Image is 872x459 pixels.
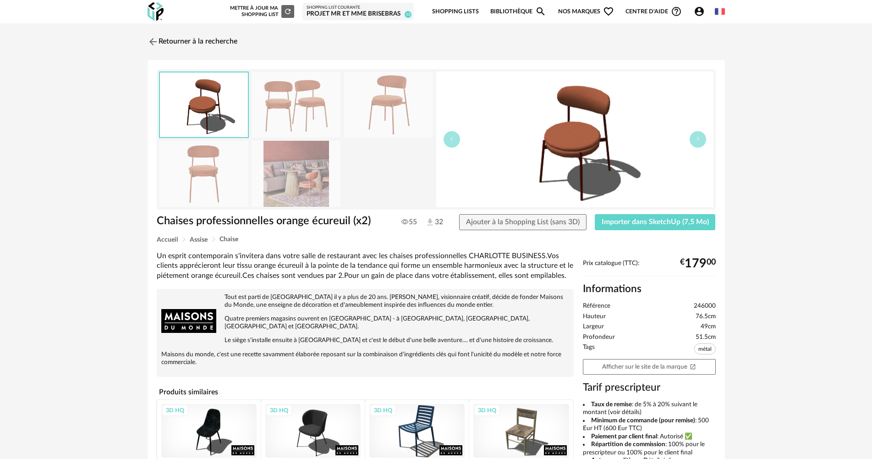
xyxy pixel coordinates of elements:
span: Magnify icon [535,6,546,17]
span: Référence [583,302,610,310]
button: Importer dans SketchUp (7,5 Mo) [595,214,716,231]
span: Chaise [219,236,238,243]
span: Importer dans SketchUp (7,5 Mo) [602,218,709,226]
span: Largeur [583,323,604,331]
span: 55 [401,217,417,227]
li: : de 5% à 20% suivant le montant (voir détails) [583,401,716,417]
a: Afficher sur le site de la marqueOpen In New icon [583,359,716,375]
button: Ajouter à la Shopping List (sans 3D) [459,214,587,231]
div: 3D HQ [266,404,292,416]
span: Nos marques [558,1,614,22]
span: 246000 [694,302,716,310]
a: Retourner à la recherche [148,32,237,52]
b: Répartition de commission [591,441,665,448]
img: svg+xml;base64,PHN2ZyB3aWR0aD0iMjQiIGhlaWdodD0iMjQiIHZpZXdCb3g9IjAgMCAyNCAyNCIgZmlsbD0ibm9uZSIgeG... [148,36,159,47]
span: 32 [425,217,442,227]
span: 49cm [701,323,716,331]
span: Hauteur [583,313,606,321]
img: thumbnail.png [160,72,248,137]
span: Accueil [157,237,178,243]
b: Paiement par client final [591,433,657,440]
div: € 00 [680,260,716,267]
h1: Chaises professionnelles orange écureuil (x2) [157,214,384,228]
span: Tags [583,343,595,357]
span: Profondeur [583,333,615,342]
li: : Autorisé ✅ [583,433,716,441]
img: thumbnail.png [436,72,713,207]
a: Shopping List courante projet Mr et Mme Brisebras 13 [307,5,410,18]
div: Shopping List courante [307,5,410,11]
p: Quatre premiers magasins ouvrent en [GEOGRAPHIC_DATA] - à [GEOGRAPHIC_DATA], [GEOGRAPHIC_DATA], [... [161,315,569,331]
b: Taux de remise [591,401,632,408]
span: Account Circle icon [694,6,709,17]
img: chaises-professionnelles-orange-ecureuil-x2-1000-10-0-246000_8.jpg [252,141,340,206]
div: 3D HQ [370,404,396,416]
span: 179 [685,260,707,267]
span: Account Circle icon [694,6,705,17]
div: Mettre à jour ma Shopping List [228,5,294,18]
div: 3D HQ [474,404,500,416]
span: Ajouter à la Shopping List (sans 3D) [466,218,580,226]
img: brand logo [161,293,216,348]
span: Centre d'aideHelp Circle Outline icon [625,6,682,17]
div: 3D HQ [162,404,188,416]
li: : 100% pour le prescripteur ou 100% pour le client final [583,441,716,457]
a: Shopping Lists [432,1,479,22]
a: BibliothèqueMagnify icon [490,1,546,22]
div: Un esprit contemporain s'invitera dans votre salle de restaurant avec les chaises professionnelle... [157,251,574,281]
img: chaises-professionnelles-orange-ecureuil-x2-1000-10-0-246000_1.jpg [252,72,340,138]
span: 76.5cm [696,313,716,321]
span: métal [694,343,716,354]
p: Maisons du monde, c'est une recette savamment élaborée reposant sur la combinaison d'ingrédients ... [161,351,569,366]
span: Help Circle Outline icon [671,6,682,17]
h3: Tarif prescripteur [583,381,716,394]
span: 13 [405,11,411,18]
p: Tout est parti de [GEOGRAPHIC_DATA] il y a plus de 20 ans. [PERSON_NAME], visionnaire créatif, dé... [161,293,569,309]
div: Prix catalogue (TTC): [583,260,716,277]
b: Minimum de commande (pour remise) [591,417,695,424]
img: fr [715,6,725,17]
span: Heart Outline icon [603,6,614,17]
p: Le siège s'installe ensuite à [GEOGRAPHIC_DATA] et c'est le début d'une belle aventure.... et d'u... [161,337,569,344]
span: 51.5cm [696,333,716,342]
span: Refresh icon [284,9,292,14]
span: Assise [190,237,208,243]
span: Open In New icon [690,363,696,370]
img: chaises-professionnelles-orange-ecureuil-x2-1000-10-0-246000_4.jpg [159,141,248,206]
img: OXP [148,2,164,21]
img: chaises-professionnelles-orange-ecureuil-x2-1000-10-0-246000_2.jpg [344,72,433,138]
div: projet Mr et Mme Brisebras [307,10,410,18]
h4: Produits similaires [157,385,574,399]
div: Breadcrumb [157,236,716,243]
li: : 500 Eur HT (600 Eur TTC) [583,417,716,433]
h2: Informations [583,282,716,296]
img: Téléchargements [425,217,435,227]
